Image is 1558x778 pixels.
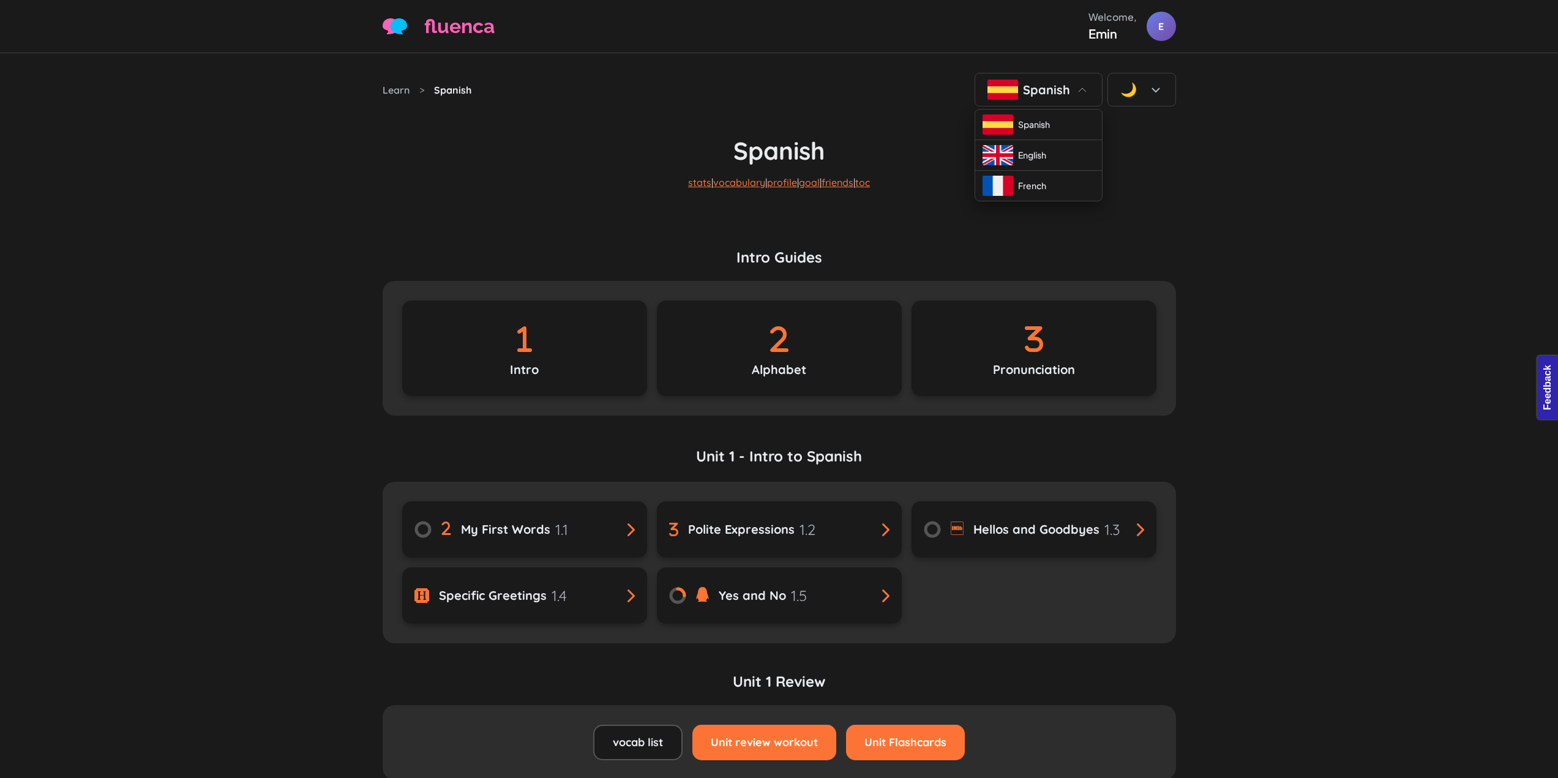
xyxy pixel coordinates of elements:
[983,114,1013,135] img: Spanish
[1088,10,1137,24] div: Welcome,
[688,176,711,189] a: stats
[791,585,807,607] span: 1.5
[402,567,647,624] a: Specific Greetings1.4
[688,520,795,539] span: Polite Expressions
[1018,179,1046,192] span: French
[1534,353,1558,425] iframe: Ybug feedback widget
[402,301,647,396] a: Intro
[552,585,567,607] span: 1.4
[800,518,815,540] span: 1.2
[6,4,70,24] button: Feedback
[402,501,647,558] a: My First Words1.1
[657,301,902,396] a: Alphabet
[383,83,410,97] a: Learn
[383,673,1176,705] h4: Unit 1 Review
[419,83,424,97] span: >
[846,725,965,760] a: Unit Flashcards
[555,518,568,540] span: 1.1
[1120,80,1137,100] div: 🌙
[424,12,495,41] span: fluenca
[983,145,1013,165] img: English
[855,176,870,189] a: toc
[767,176,797,189] a: profile
[593,725,683,760] a: vocab list
[822,176,853,189] a: friends
[1018,118,1050,131] span: Spanish
[657,567,902,624] a: Yes and No1.5
[383,249,1176,281] h3: Intro Guides
[383,107,1176,165] h1: Spanish
[439,586,547,605] span: Specific Greetings
[1147,12,1176,41] div: E
[1104,518,1120,540] span: 1.3
[1018,149,1046,162] span: English
[799,176,820,189] a: goal
[983,176,1013,196] img: French
[973,520,1099,539] span: Hellos and Goodbyes
[993,361,1075,379] p: Pronunciation
[692,725,836,760] a: Unit review workout
[461,520,550,539] span: My First Words
[912,501,1156,558] a: Hellos and Goodbyes1.3
[434,83,471,97] span: Spanish
[657,501,902,558] a: Polite Expressions1.2
[752,361,806,379] p: Alphabet
[719,586,786,605] span: Yes and No
[510,361,539,379] p: Intro
[1023,82,1070,97] span: Spanish
[383,445,1176,482] a: Unit 1 - Intro to Spanish
[987,80,1018,100] img: Spanish
[912,301,1156,396] a: Pronunciation
[1088,24,1137,43] div: Emin
[713,176,765,189] a: vocabulary
[383,165,1176,219] p: | | | | |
